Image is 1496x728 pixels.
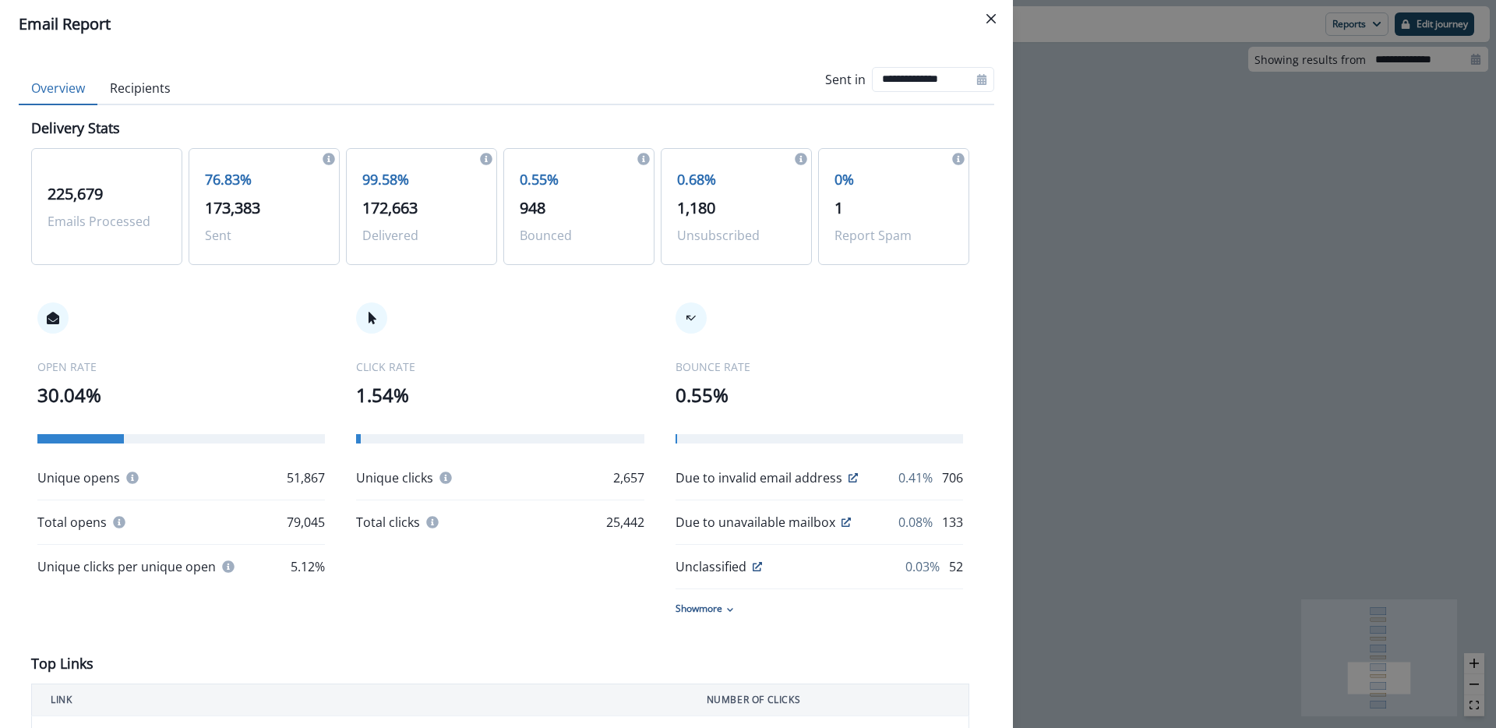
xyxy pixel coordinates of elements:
p: CLICK RATE [356,359,644,375]
th: NUMBER OF CLICKS [688,684,969,716]
span: 172,663 [362,197,418,218]
p: Unique clicks [356,468,433,487]
p: 0.03% [905,557,940,576]
p: 0.55% [520,169,638,190]
p: Unsubscribed [677,226,796,245]
p: 706 [942,468,963,487]
button: Recipients [97,72,183,105]
p: Sent in [825,70,866,89]
p: Emails Processed [48,212,166,231]
p: Total opens [37,513,107,532]
p: Delivery Stats [31,118,120,139]
p: Due to invalid email address [676,468,842,487]
span: 225,679 [48,183,103,204]
p: 30.04% [37,381,325,409]
p: 99.58% [362,169,481,190]
p: 0.55% [676,381,963,409]
p: OPEN RATE [37,359,325,375]
button: Overview [19,72,97,105]
p: 79,045 [287,513,325,532]
span: 173,383 [205,197,260,218]
p: 0.68% [677,169,796,190]
p: Delivered [362,226,481,245]
p: Unclassified [676,557,746,576]
p: 25,442 [606,513,644,532]
p: 133 [942,513,963,532]
p: Report Spam [834,226,953,245]
p: Show more [676,602,722,616]
p: 5.12% [291,557,325,576]
button: Close [979,6,1004,31]
p: 1.54% [356,381,644,409]
p: Bounced [520,226,638,245]
p: Due to unavailable mailbox [676,513,835,532]
span: 1,180 [677,197,715,218]
p: Top Links [31,653,93,674]
span: 948 [520,197,545,218]
p: 2,657 [613,468,644,487]
p: Unique clicks per unique open [37,557,216,576]
p: 76.83% [205,169,323,190]
p: Sent [205,226,323,245]
p: Unique opens [37,468,120,487]
p: 0% [834,169,953,190]
th: LINK [32,684,688,716]
p: 0.08% [898,513,933,532]
div: Email Report [19,12,994,36]
span: 1 [834,197,843,218]
p: 0.41% [898,468,933,487]
p: Total clicks [356,513,420,532]
p: BOUNCE RATE [676,359,963,375]
p: 52 [949,557,963,576]
p: 51,867 [287,468,325,487]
